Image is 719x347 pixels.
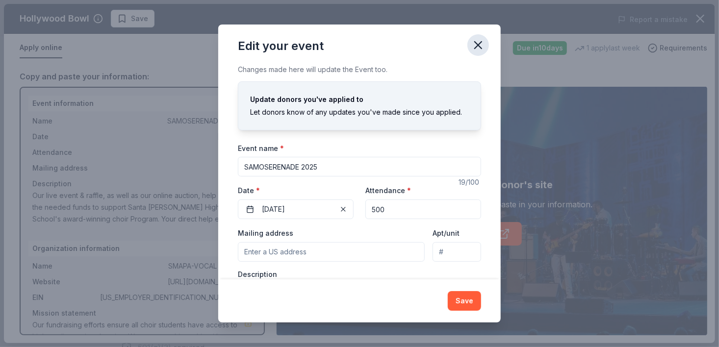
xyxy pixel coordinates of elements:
[433,242,481,262] input: #
[365,199,481,219] input: 20
[238,38,324,54] div: Edit your event
[433,228,460,238] label: Apt/unit
[250,94,469,105] div: Update donors you've applied to
[238,64,481,75] div: Changes made here will update the Event too.
[365,186,411,196] label: Attendance
[238,186,354,196] label: Date
[459,176,481,188] div: 19 /100
[238,228,293,238] label: Mailing address
[238,242,425,262] input: Enter a US address
[238,157,481,176] input: Spring Fundraiser
[238,270,277,279] label: Description
[448,291,481,311] button: Save
[250,106,469,118] div: Let donors know of any updates you've made since you applied.
[238,199,354,219] button: [DATE]
[238,144,284,153] label: Event name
